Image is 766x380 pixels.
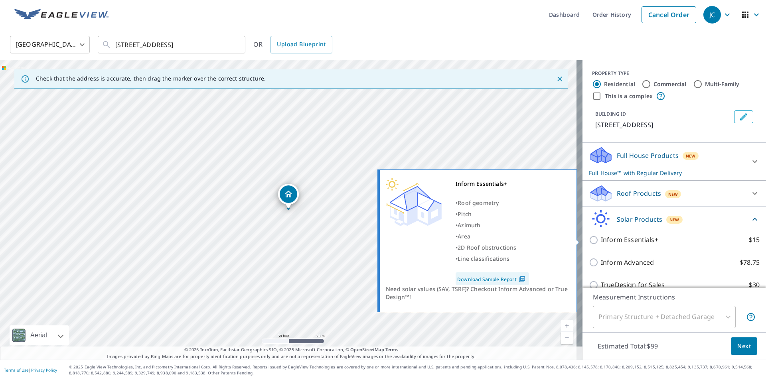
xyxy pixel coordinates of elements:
[458,255,509,262] span: Line classifications
[517,276,527,283] img: Pdf Icon
[456,242,529,253] div: •
[10,33,90,56] div: [GEOGRAPHIC_DATA]
[604,80,635,88] label: Residential
[734,110,753,123] button: Edit building 1
[561,320,573,332] a: Current Level 19, Zoom In
[601,235,658,245] p: Inform Essentials+
[385,347,399,352] a: Terms
[458,232,470,240] span: Area
[589,146,760,177] div: Full House ProductsNewFull House™ with Regular Delivery
[686,153,696,159] span: New
[4,367,29,373] a: Terms of Use
[605,92,653,100] label: This is a complex
[278,184,299,209] div: Dropped pin, building 1, Residential property, 226 Garland Ct Harleysville, PA 19438
[270,36,332,53] a: Upload Blueprint
[749,235,760,245] p: $15
[589,210,760,228] div: Solar ProductsNew
[589,169,745,177] p: Full House™ with Regular Delivery
[740,258,760,268] p: $78.75
[593,292,756,302] p: Measurement Instructions
[458,199,499,207] span: Roof geometry
[737,341,751,351] span: Next
[601,258,654,268] p: Inform Advanced
[749,280,760,290] p: $30
[4,368,57,372] p: |
[456,209,529,220] div: •
[555,74,565,84] button: Close
[14,9,109,21] img: EV Logo
[731,337,757,355] button: Next
[456,231,529,242] div: •
[386,285,571,301] div: Need solar values (SAV, TSRF)? Checkout Inform Advanced or True Design™!
[601,280,665,290] p: TrueDesign for Sales
[184,347,399,353] span: © 2025 TomTom, Earthstar Geographics SIO, © 2025 Microsoft Corporation, ©
[561,332,573,344] a: Current Level 19, Zoom Out
[705,80,740,88] label: Multi-Family
[10,325,69,345] div: Aerial
[595,120,731,130] p: [STREET_ADDRESS]
[593,306,736,328] div: Primary Structure + Detached Garage
[456,220,529,231] div: •
[115,33,229,56] input: Search by address or latitude-longitude
[277,39,326,49] span: Upload Blueprint
[350,347,384,352] a: OpenStreetMap
[669,217,679,223] span: New
[253,36,332,53] div: OR
[668,191,678,197] span: New
[703,6,721,24] div: JC
[28,325,49,345] div: Aerial
[458,244,516,251] span: 2D Roof obstructions
[456,253,529,264] div: •
[617,215,662,224] p: Solar Products
[592,70,756,77] div: PROPERTY TYPE
[458,210,472,218] span: Pitch
[456,178,529,189] div: Inform Essentials+
[617,189,661,198] p: Roof Products
[36,75,266,82] p: Check that the address is accurate, then drag the marker over the correct structure.
[653,80,687,88] label: Commercial
[589,184,760,203] div: Roof ProductsNew
[617,151,679,160] p: Full House Products
[386,178,442,226] img: Premium
[591,337,664,355] p: Estimated Total: $99
[456,197,529,209] div: •
[595,110,626,117] p: BUILDING ID
[746,312,756,322] span: Your report will include the primary structure and a detached garage if one exists.
[69,364,762,376] p: © 2025 Eagle View Technologies, Inc. and Pictometry International Corp. All Rights Reserved. Repo...
[31,367,57,373] a: Privacy Policy
[642,6,696,23] a: Cancel Order
[458,221,480,229] span: Azimuth
[456,272,529,285] a: Download Sample Report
